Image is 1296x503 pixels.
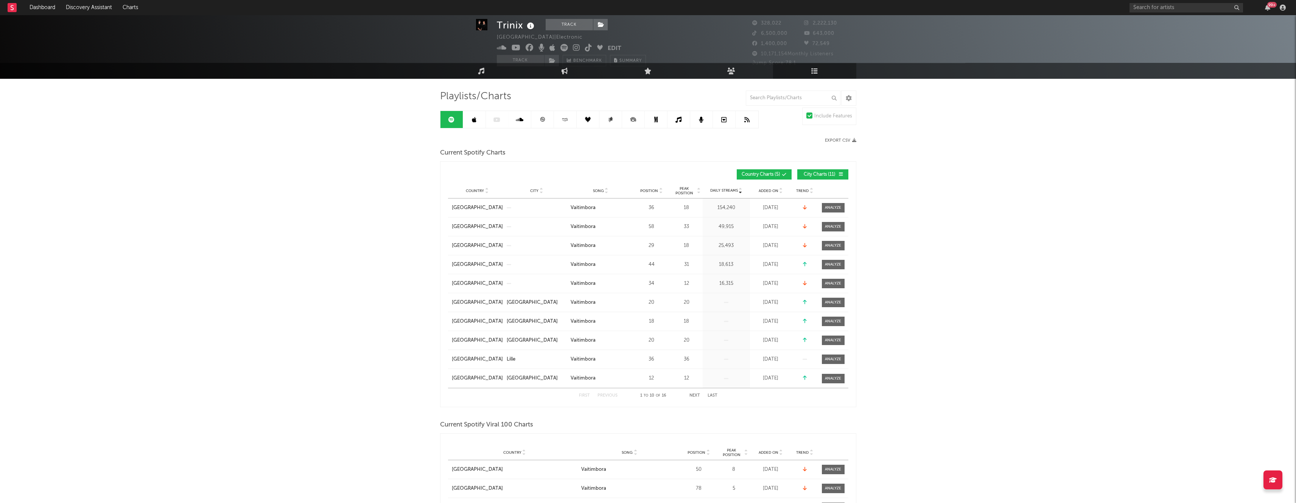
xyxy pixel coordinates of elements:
div: 25,493 [705,242,748,250]
div: [DATE] [752,223,790,231]
div: [DATE] [752,299,790,306]
div: Vaitimbora [571,204,596,212]
div: 20 [635,337,669,344]
span: Peak Position [672,186,696,195]
div: 12 [635,375,669,382]
span: Trend [796,189,809,193]
span: 643,000 [804,31,834,36]
div: 1 10 16 [633,391,674,400]
div: Vaitimbora [571,318,596,325]
a: Vaitimbora [581,466,678,473]
div: Vaitimbora [571,261,596,269]
div: [GEOGRAPHIC_DATA] [452,466,503,473]
div: 12 [672,280,701,287]
input: Search for artists [1130,3,1243,12]
span: Trend [796,450,809,455]
span: 2,222,130 [804,21,837,26]
div: Lille [507,356,515,363]
div: [GEOGRAPHIC_DATA] [507,337,558,344]
a: [GEOGRAPHIC_DATA] [452,204,503,212]
input: Search Playlists/Charts [746,91,840,106]
div: 18 [635,318,669,325]
span: Daily Streams [710,188,738,194]
button: Last [708,394,717,398]
a: Lille [507,356,567,363]
div: 18 [672,318,701,325]
div: 29 [635,242,669,250]
div: Vaitimbora [581,485,606,492]
button: 99+ [1265,5,1270,11]
div: [DATE] [752,356,790,363]
span: City [530,189,538,193]
span: 1,400,000 [752,41,787,46]
span: Position [640,189,658,193]
a: Vaitimbora [571,318,631,325]
div: 33 [672,223,701,231]
div: Vaitimbora [571,242,596,250]
a: [GEOGRAPHIC_DATA] [452,375,503,382]
a: Vaitimbora [571,337,631,344]
div: 31 [672,261,701,269]
a: Vaitimbora [571,223,631,231]
a: [GEOGRAPHIC_DATA] [452,485,577,492]
span: Country [466,189,484,193]
span: of [656,394,660,397]
button: City Charts(11) [797,169,848,180]
a: Vaitimbora [581,485,678,492]
div: Vaitimbora [571,223,596,231]
div: [GEOGRAPHIC_DATA] [452,337,503,344]
span: 10,171,154 Monthly Listeners [752,52,834,56]
div: 12 [672,375,701,382]
div: [DATE] [752,261,790,269]
div: 36 [635,204,669,212]
span: 6,500,000 [752,31,787,36]
div: 154,240 [705,204,748,212]
a: Vaitimbora [571,261,631,269]
div: 99 + [1267,2,1277,8]
a: Vaitimbora [571,356,631,363]
div: [DATE] [752,337,790,344]
span: Playlists/Charts [440,92,511,101]
div: [GEOGRAPHIC_DATA] [452,299,503,306]
span: Country Charts ( 5 ) [742,172,780,177]
div: Vaitimbora [571,299,596,306]
a: [GEOGRAPHIC_DATA] [452,261,503,269]
div: Vaitimbora [571,337,596,344]
div: [DATE] [752,485,790,492]
a: Vaitimbora [571,204,631,212]
div: [GEOGRAPHIC_DATA] [507,299,558,306]
button: Track [497,55,544,66]
div: 49,915 [705,223,748,231]
div: 5 [720,485,748,492]
div: [DATE] [752,204,790,212]
a: [GEOGRAPHIC_DATA] [507,318,567,325]
div: 36 [672,356,701,363]
span: Added On [759,450,778,455]
div: [GEOGRAPHIC_DATA] [452,223,503,231]
div: 34 [635,280,669,287]
div: Vaitimbora [571,356,596,363]
div: Vaitimbora [581,466,606,473]
a: [GEOGRAPHIC_DATA] [452,356,503,363]
div: 18,613 [705,261,748,269]
div: [DATE] [752,280,790,287]
div: 8 [720,466,748,473]
button: Previous [597,394,618,398]
div: 36 [635,356,669,363]
a: [GEOGRAPHIC_DATA] [452,318,503,325]
div: Include Features [814,112,852,121]
button: First [579,394,590,398]
div: [DATE] [752,375,790,382]
span: City Charts ( 11 ) [802,172,837,177]
div: 58 [635,223,669,231]
span: Current Spotify Charts [440,148,506,158]
span: Benchmark [573,56,602,66]
div: [GEOGRAPHIC_DATA] [452,242,503,250]
span: Country [503,450,521,455]
a: Vaitimbora [571,280,631,287]
span: Added On [759,189,778,193]
button: Track [546,19,593,30]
